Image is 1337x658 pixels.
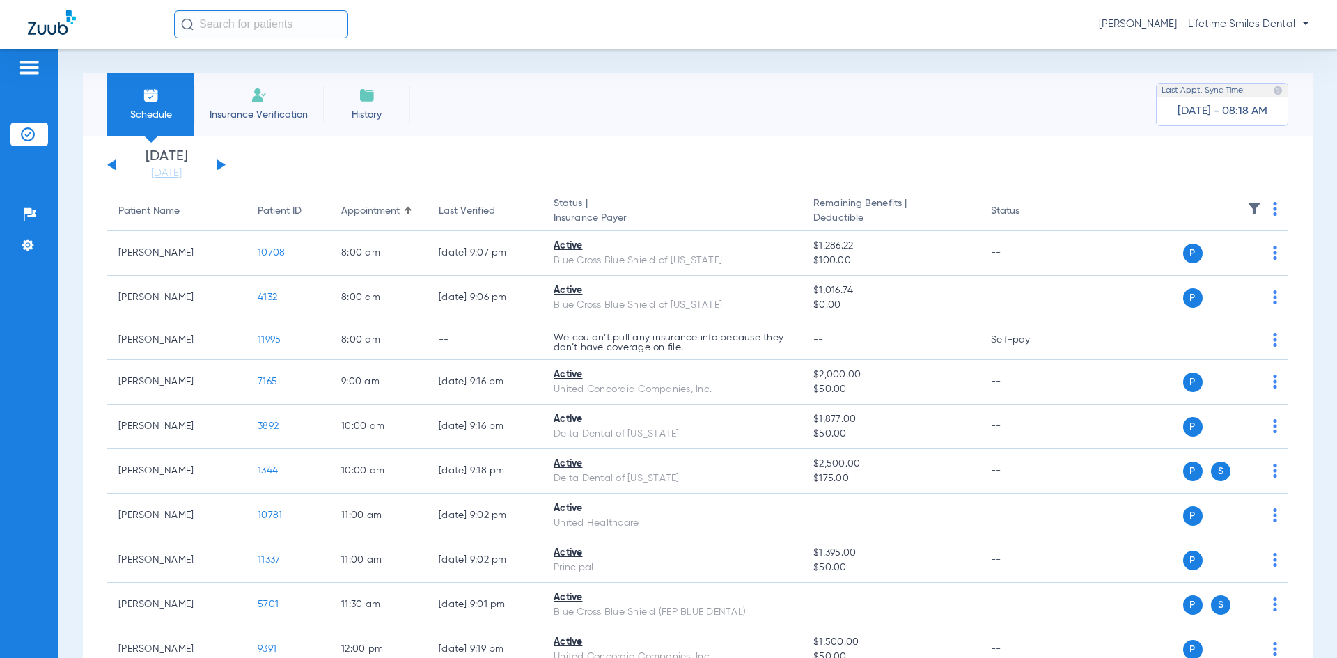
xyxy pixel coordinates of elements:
[1183,551,1203,570] span: P
[341,204,416,219] div: Appointment
[258,292,277,302] span: 4132
[1178,104,1267,118] span: [DATE] - 08:18 AM
[1273,375,1277,389] img: group-dot-blue.svg
[258,644,276,654] span: 9391
[107,231,247,276] td: [PERSON_NAME]
[18,59,40,76] img: hamburger-icon
[813,561,968,575] span: $50.00
[107,449,247,494] td: [PERSON_NAME]
[107,494,247,538] td: [PERSON_NAME]
[334,108,400,122] span: History
[428,405,542,449] td: [DATE] 9:16 PM
[1273,508,1277,522] img: group-dot-blue.svg
[980,583,1074,627] td: --
[258,204,302,219] div: Patient ID
[330,360,428,405] td: 9:00 AM
[118,108,184,122] span: Schedule
[341,204,400,219] div: Appointment
[813,427,968,441] span: $50.00
[980,449,1074,494] td: --
[118,204,180,219] div: Patient Name
[554,561,791,575] div: Principal
[813,239,968,253] span: $1,286.22
[1183,506,1203,526] span: P
[439,204,495,219] div: Last Verified
[330,320,428,360] td: 8:00 AM
[330,231,428,276] td: 8:00 AM
[330,405,428,449] td: 10:00 AM
[980,231,1074,276] td: --
[107,360,247,405] td: [PERSON_NAME]
[428,320,542,360] td: --
[174,10,348,38] input: Search for patients
[181,18,194,31] img: Search Icon
[980,494,1074,538] td: --
[813,382,968,397] span: $50.00
[1162,84,1245,97] span: Last Appt. Sync Time:
[107,405,247,449] td: [PERSON_NAME]
[428,494,542,538] td: [DATE] 9:02 PM
[813,546,968,561] span: $1,395.00
[428,276,542,320] td: [DATE] 9:06 PM
[28,10,76,35] img: Zuub Logo
[1211,462,1230,481] span: S
[542,192,802,231] th: Status |
[813,283,968,298] span: $1,016.74
[554,298,791,313] div: Blue Cross Blue Shield of [US_STATE]
[554,516,791,531] div: United Healthcare
[1273,642,1277,656] img: group-dot-blue.svg
[107,320,247,360] td: [PERSON_NAME]
[439,204,531,219] div: Last Verified
[554,239,791,253] div: Active
[205,108,313,122] span: Insurance Verification
[554,501,791,516] div: Active
[554,253,791,268] div: Blue Cross Blue Shield of [US_STATE]
[107,276,247,320] td: [PERSON_NAME]
[980,192,1074,231] th: Status
[813,335,824,345] span: --
[813,298,968,313] span: $0.00
[813,253,968,268] span: $100.00
[258,555,280,565] span: 11337
[1273,333,1277,347] img: group-dot-blue.svg
[813,600,824,609] span: --
[1273,597,1277,611] img: group-dot-blue.svg
[1273,246,1277,260] img: group-dot-blue.svg
[1183,288,1203,308] span: P
[1183,462,1203,481] span: P
[107,583,247,627] td: [PERSON_NAME]
[258,377,277,386] span: 7165
[554,590,791,605] div: Active
[813,457,968,471] span: $2,500.00
[428,360,542,405] td: [DATE] 9:16 PM
[258,600,279,609] span: 5701
[554,283,791,298] div: Active
[125,166,208,180] a: [DATE]
[1183,244,1203,263] span: P
[813,635,968,650] span: $1,500.00
[554,457,791,471] div: Active
[330,538,428,583] td: 11:00 AM
[554,211,791,226] span: Insurance Payer
[258,248,285,258] span: 10708
[1273,419,1277,433] img: group-dot-blue.svg
[1273,290,1277,304] img: group-dot-blue.svg
[428,231,542,276] td: [DATE] 9:07 PM
[107,538,247,583] td: [PERSON_NAME]
[330,449,428,494] td: 10:00 AM
[980,276,1074,320] td: --
[1183,417,1203,437] span: P
[813,211,968,226] span: Deductible
[330,583,428,627] td: 11:30 AM
[428,449,542,494] td: [DATE] 9:18 PM
[980,320,1074,360] td: Self-pay
[1183,373,1203,392] span: P
[554,471,791,486] div: Delta Dental of [US_STATE]
[980,538,1074,583] td: --
[554,412,791,427] div: Active
[980,405,1074,449] td: --
[1247,202,1261,216] img: filter.svg
[143,87,159,104] img: Schedule
[428,538,542,583] td: [DATE] 9:02 PM
[813,412,968,427] span: $1,877.00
